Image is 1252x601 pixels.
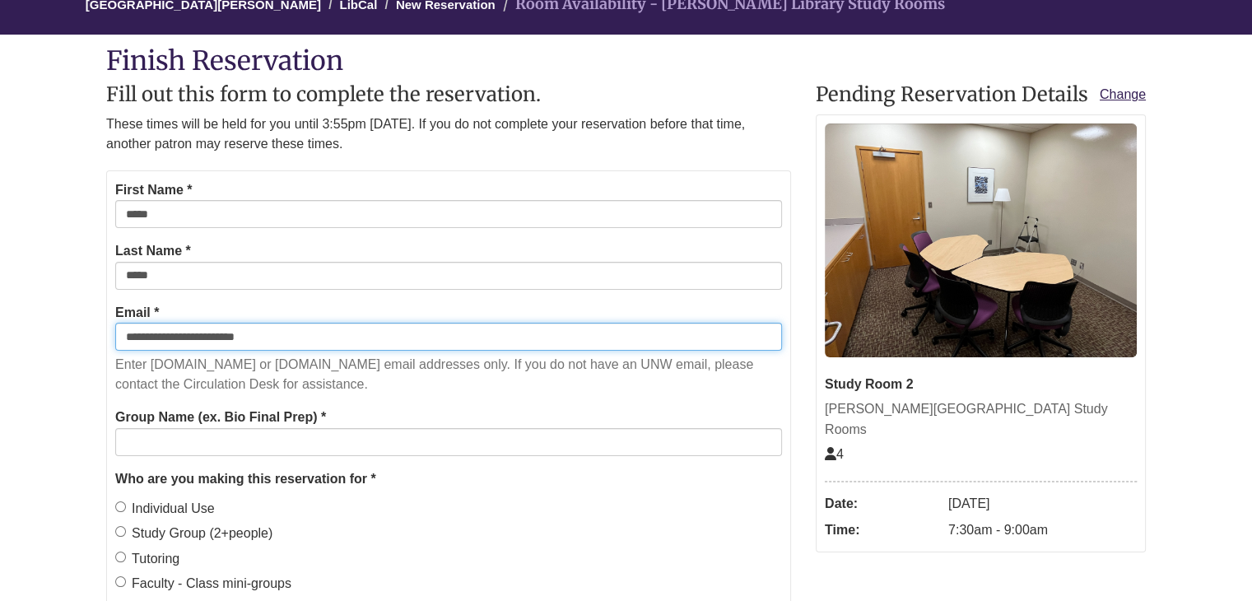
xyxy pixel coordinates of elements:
input: Study Group (2+people) [115,526,126,537]
input: Tutoring [115,552,126,562]
label: Individual Use [115,498,215,519]
h1: Finish Reservation [106,47,1146,76]
div: [PERSON_NAME][GEOGRAPHIC_DATA] Study Rooms [825,398,1137,440]
label: Tutoring [115,548,179,570]
label: First Name * [115,179,192,201]
input: Faculty - Class mini-groups [115,576,126,587]
label: Last Name * [115,240,191,262]
img: Study Room 2 [825,123,1137,357]
h2: Pending Reservation Details [816,84,1146,105]
span: The capacity of this space [825,447,844,461]
p: Enter [DOMAIN_NAME] or [DOMAIN_NAME] email addresses only. If you do not have an UNW email, pleas... [115,355,782,394]
div: Study Room 2 [825,374,1137,395]
label: Email * [115,302,159,324]
label: Study Group (2+people) [115,523,272,544]
label: Group Name (ex. Bio Final Prep) * [115,407,326,428]
a: Change [1100,84,1146,105]
dt: Date: [825,491,940,517]
h2: Fill out this form to complete the reservation. [106,84,791,105]
legend: Who are you making this reservation for * [115,468,782,490]
dd: 7:30am - 9:00am [948,517,1137,543]
dd: [DATE] [948,491,1137,517]
label: Faculty - Class mini-groups [115,573,291,594]
input: Individual Use [115,501,126,512]
dt: Time: [825,517,940,543]
p: These times will be held for you until 3:55pm [DATE]. If you do not complete your reservation bef... [106,114,791,154]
